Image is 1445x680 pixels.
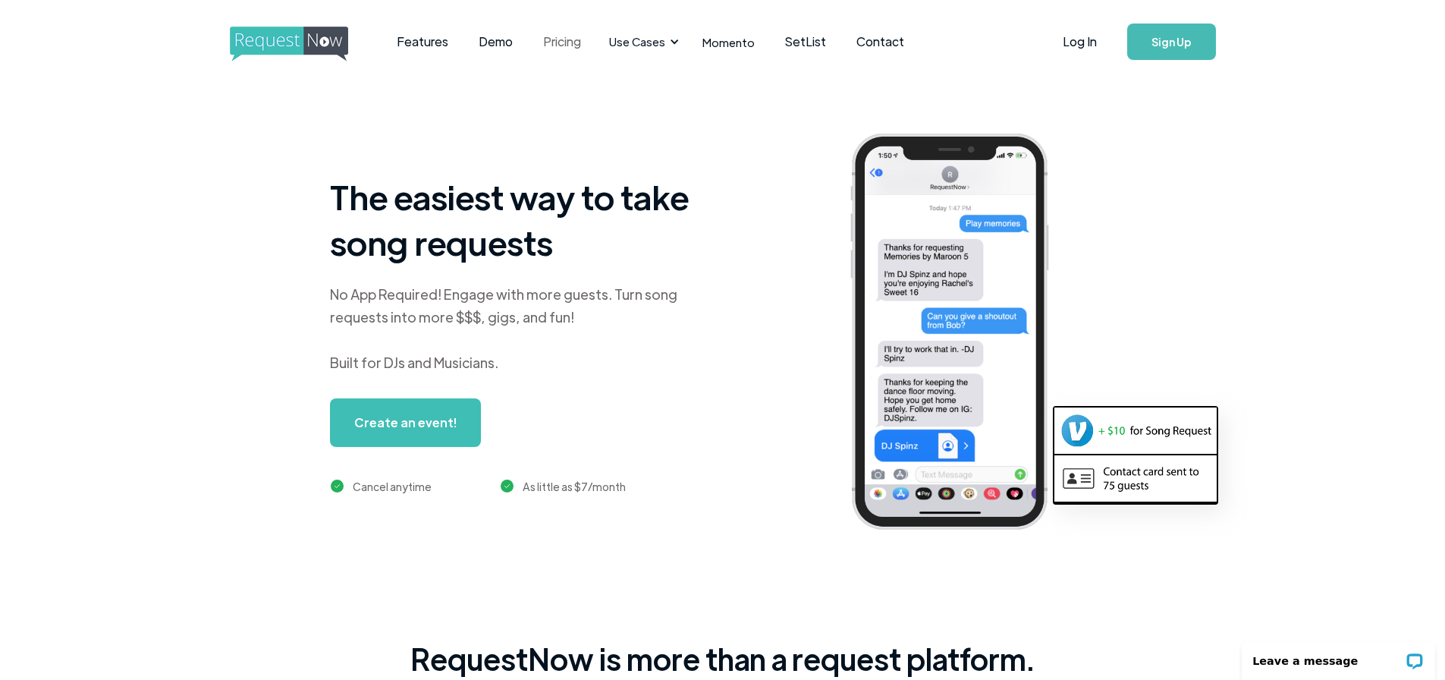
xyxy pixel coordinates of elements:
[330,398,481,447] a: Create an event!
[1127,24,1216,60] a: Sign Up
[1048,15,1112,68] a: Log In
[1232,632,1445,680] iframe: LiveChat chat widget
[841,18,919,65] a: Contact
[528,18,596,65] a: Pricing
[687,20,770,65] a: Momento
[501,480,514,493] img: green checkmark
[600,18,683,65] div: Use Cases
[1054,408,1217,453] img: venmo screenshot
[463,18,528,65] a: Demo
[330,283,709,374] div: No App Required! Engage with more guests. Turn song requests into more $$$, gigs, and fun! Built ...
[523,477,626,496] div: As little as $7/month
[833,123,1089,546] img: iphone screenshot
[1054,455,1217,501] img: contact card example
[770,18,841,65] a: SetList
[353,477,432,496] div: Cancel anytime
[609,33,665,50] div: Use Cases
[230,27,344,57] a: home
[230,27,376,61] img: requestnow logo
[331,480,344,493] img: green checkmark
[330,174,709,265] h1: The easiest way to take song requests
[382,18,463,65] a: Features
